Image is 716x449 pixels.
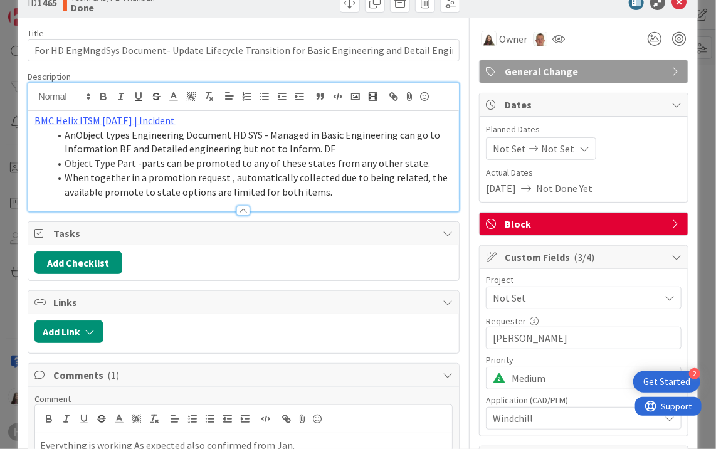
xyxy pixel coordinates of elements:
span: parts can be promoted to any of these states from any other state. [142,157,431,169]
div: Priority [486,356,682,364]
span: Not Set [493,141,526,156]
span: Planned Dates [486,123,682,136]
span: Medium [512,369,653,387]
img: KM [482,31,497,46]
button: Add Checklist [34,251,122,274]
span: Tasks [53,226,437,241]
span: Not Set [493,289,653,307]
span: Dates [505,97,665,112]
input: type card name here... [28,39,460,61]
span: Object types Engineering Document HD SYS - Managed in Basic Engineering can go to Information BE ... [65,129,443,156]
span: Links [53,295,437,310]
div: Project [486,275,682,284]
span: Owner [499,31,527,46]
label: Requester [486,315,526,327]
span: Description [28,71,71,82]
button: Add Link [34,320,103,343]
li: Object Type Part - [50,156,453,171]
span: Support [26,2,57,17]
label: Title [28,28,44,39]
div: Get Started [643,376,690,388]
span: General Change [505,64,665,79]
span: [DATE] [486,181,516,196]
img: TJ [534,32,547,46]
span: Comments [53,367,437,383]
span: Windchill [493,411,660,426]
div: Open Get Started checklist, remaining modules: 2 [633,371,700,393]
span: Actual Dates [486,166,682,179]
span: Not Done Yet [536,181,592,196]
span: ( 1 ) [108,369,120,381]
span: ( 3/4 ) [574,251,594,263]
span: Block [505,216,665,231]
span: When together in a promotion request , automatically collected due to being related, the availabl... [65,171,450,198]
div: 2 [689,368,700,379]
span: Custom Fields [505,250,665,265]
span: Comment [34,393,71,404]
li: An [50,128,453,156]
b: Done [71,3,155,13]
span: Not Set [541,141,574,156]
a: BMC Helix ITSM [DATE] | Incident [34,114,176,127]
div: Application (CAD/PLM) [486,396,682,404]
